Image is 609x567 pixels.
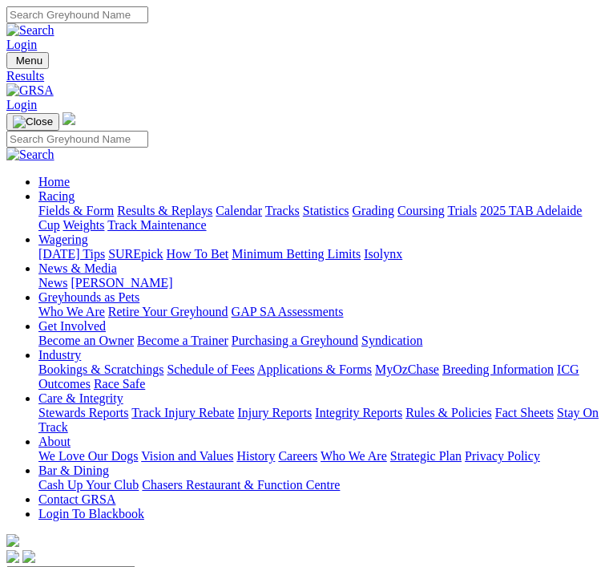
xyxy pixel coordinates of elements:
[38,362,163,376] a: Bookings & Scratchings
[353,204,394,217] a: Grading
[38,175,70,188] a: Home
[38,478,139,492] a: Cash Up Your Club
[16,55,42,67] span: Menu
[131,406,234,419] a: Track Injury Rebate
[38,276,603,290] div: News & Media
[442,362,554,376] a: Breeding Information
[6,6,148,23] input: Search
[364,247,402,261] a: Isolynx
[257,362,372,376] a: Applications & Forms
[38,464,109,477] a: Bar & Dining
[38,204,114,217] a: Fields & Form
[107,218,206,232] a: Track Maintenance
[236,449,275,463] a: History
[38,189,75,203] a: Racing
[232,334,358,347] a: Purchasing a Greyhound
[6,52,49,69] button: Toggle navigation
[232,305,344,318] a: GAP SA Assessments
[38,478,603,492] div: Bar & Dining
[375,362,439,376] a: MyOzChase
[6,38,37,51] a: Login
[38,319,106,333] a: Get Involved
[167,247,229,261] a: How To Bet
[38,348,81,362] a: Industry
[38,435,71,448] a: About
[38,204,582,232] a: 2025 TAB Adelaide Cup
[38,233,88,246] a: Wagering
[216,204,262,217] a: Calendar
[38,449,603,464] div: About
[38,406,128,419] a: Stewards Reports
[397,204,445,217] a: Coursing
[38,247,603,261] div: Wagering
[108,305,228,318] a: Retire Your Greyhound
[38,507,144,520] a: Login To Blackbook
[141,449,233,463] a: Vision and Values
[71,276,172,290] a: [PERSON_NAME]
[38,305,603,319] div: Greyhounds as Pets
[22,550,35,563] img: twitter.svg
[6,23,54,38] img: Search
[137,334,228,347] a: Become a Trainer
[6,131,148,148] input: Search
[6,113,59,131] button: Toggle navigation
[38,362,603,391] div: Industry
[6,69,603,83] a: Results
[38,406,599,434] a: Stay On Track
[13,115,53,128] img: Close
[117,204,212,217] a: Results & Replays
[38,449,138,463] a: We Love Our Dogs
[6,534,19,547] img: logo-grsa-white.png
[38,391,123,405] a: Care & Integrity
[38,406,603,435] div: Care & Integrity
[6,98,37,111] a: Login
[361,334,422,347] a: Syndication
[303,204,349,217] a: Statistics
[315,406,402,419] a: Integrity Reports
[94,377,145,391] a: Race Safe
[390,449,462,463] a: Strategic Plan
[232,247,361,261] a: Minimum Betting Limits
[6,148,54,162] img: Search
[167,362,254,376] a: Schedule of Fees
[237,406,312,419] a: Injury Reports
[63,218,104,232] a: Weights
[265,204,300,217] a: Tracks
[6,550,19,563] img: facebook.svg
[38,334,603,348] div: Get Involved
[6,83,54,98] img: GRSA
[142,478,340,492] a: Chasers Restaurant & Function Centre
[38,290,139,304] a: Greyhounds as Pets
[38,261,117,275] a: News & Media
[38,492,115,506] a: Contact GRSA
[108,247,163,261] a: SUREpick
[321,449,387,463] a: Who We Are
[38,334,134,347] a: Become an Owner
[38,247,105,261] a: [DATE] Tips
[38,305,105,318] a: Who We Are
[278,449,317,463] a: Careers
[38,204,603,233] div: Racing
[447,204,477,217] a: Trials
[38,276,67,290] a: News
[405,406,492,419] a: Rules & Policies
[63,112,75,125] img: logo-grsa-white.png
[495,406,554,419] a: Fact Sheets
[38,362,579,391] a: ICG Outcomes
[465,449,540,463] a: Privacy Policy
